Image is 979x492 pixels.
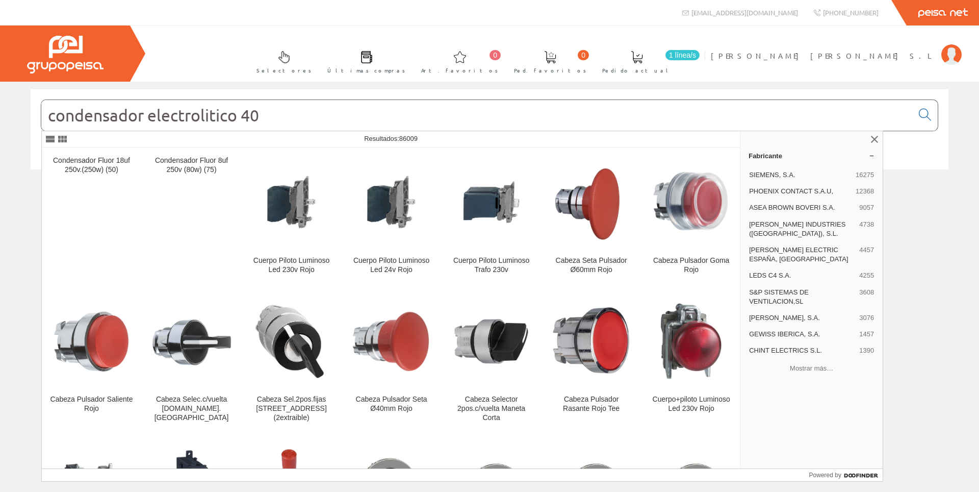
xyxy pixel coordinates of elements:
[256,65,312,76] span: Selectores
[350,160,433,243] img: Cuerpo Piloto Luminoso Led 24v Rojo
[749,187,852,196] span: PHOENIX CONTACT S.A.U,
[550,300,633,383] img: Cabeza Pulsador Rasante Rojo Tee
[327,65,405,76] span: Últimas compras
[749,313,855,323] span: [PERSON_NAME], S.A.
[250,160,333,243] img: Cuerpo Piloto Luminoso Led 230v Rojo
[364,135,418,142] span: Resultados:
[342,148,441,286] a: Cuerpo Piloto Luminoso Led 24v Rojo Cuerpo Piloto Luminoso Led 24v Rojo
[740,147,883,164] a: Fabricante
[399,135,418,142] span: 86009
[691,8,798,17] span: [EMAIL_ADDRESS][DOMAIN_NAME]
[592,42,702,80] a: 1 línea/s Pedido actual
[42,148,141,286] a: Condensador Fluor 18uf 250v.(250w) (50)
[142,287,241,434] a: Cabeza Selec.c/vuelta 2pos.man. Larga Cabeza Selec.c/vuelta [DOMAIN_NAME]. [GEOGRAPHIC_DATA]
[859,245,874,264] span: 4457
[859,346,874,355] span: 1390
[450,395,533,423] div: Cabeza Selector 2pos.c/vuelta Maneta Corta
[27,36,104,73] img: Grupo Peisa
[749,330,855,339] span: GEWISS IBERICA, S.A.
[542,148,641,286] a: Cabeza Seta Pulsador Ø60mm Rojo Cabeza Seta Pulsador Ø60mm Rojo
[489,50,501,60] span: 0
[550,160,633,243] img: Cabeza Seta Pulsador Ø60mm Rojo
[242,148,341,286] a: Cuerpo Piloto Luminoso Led 230v Rojo Cuerpo Piloto Luminoso Led 230v Rojo
[859,220,874,238] span: 4738
[150,395,233,423] div: Cabeza Selec.c/vuelta [DOMAIN_NAME]. [GEOGRAPHIC_DATA]
[711,51,936,61] span: [PERSON_NAME] [PERSON_NAME] S.L
[823,8,879,17] span: [PHONE_NUMBER]
[150,300,233,383] img: Cabeza Selec.c/vuelta 2pos.man. Larga
[250,395,333,423] div: Cabeza Sel.2pos.fijas [STREET_ADDRESS] (2extraible)
[317,42,410,80] a: Últimas compras
[550,256,633,275] div: Cabeza Seta Pulsador Ø60mm Rojo
[514,65,586,76] span: Ped. favoritos
[31,182,948,191] div: © Grupo Peisa
[641,148,741,286] a: Cabeza Pulsador Goma Rojo Cabeza Pulsador Goma Rojo
[749,271,855,280] span: LEDS C4 S.A.
[41,100,913,131] input: Buscar...
[450,256,533,275] div: Cuerpo Piloto Luminoso Trafo 230v
[142,148,241,286] a: Condensador Fluor 8uf 250v (80w) (75)
[749,288,855,306] span: S&P SISTEMAS DE VENTILACION,SL
[856,187,874,196] span: 12368
[650,395,733,413] div: Cuerpo+piloto Luminoso Led 230v Rojo
[749,203,855,212] span: ASEA BROWN BOVERI S.A.
[665,50,700,60] span: 1 línea/s
[809,469,883,481] a: Powered by
[442,287,541,434] a: Cabeza Selector 2pos.c/vuelta Maneta Corta Cabeza Selector 2pos.c/vuelta Maneta Corta
[859,271,874,280] span: 4255
[744,360,879,377] button: Mostrar más…
[50,395,133,413] div: Cabeza Pulsador Saliente Rojo
[859,313,874,323] span: 3076
[650,160,733,243] img: Cabeza Pulsador Goma Rojo
[450,300,533,383] img: Cabeza Selector 2pos.c/vuelta Maneta Corta
[578,50,589,60] span: 0
[711,42,962,52] a: [PERSON_NAME] [PERSON_NAME] S.L
[650,300,733,383] img: Cuerpo+piloto Luminoso Led 230v Rojo
[749,245,855,264] span: [PERSON_NAME] ELECTRIC ESPAÑA, [GEOGRAPHIC_DATA]
[250,300,333,383] img: Cabeza Sel.2pos.fijas C/llave 455 (2extraible)
[246,42,317,80] a: Selectores
[859,330,874,339] span: 1457
[859,203,874,212] span: 9057
[250,256,333,275] div: Cuerpo Piloto Luminoso Led 230v Rojo
[50,300,133,383] img: Cabeza Pulsador Saliente Rojo
[242,287,341,434] a: Cabeza Sel.2pos.fijas C/llave 455 (2extraible) Cabeza Sel.2pos.fijas [STREET_ADDRESS] (2extraible)
[641,287,741,434] a: Cuerpo+piloto Luminoso Led 230v Rojo Cuerpo+piloto Luminoso Led 230v Rojo
[350,256,433,275] div: Cuerpo Piloto Luminoso Led 24v Rojo
[342,287,441,434] a: Cabeza Pulsador Seta Ø40mm Rojo Cabeza Pulsador Seta Ø40mm Rojo
[450,160,533,243] img: Cuerpo Piloto Luminoso Trafo 230v
[350,300,433,383] img: Cabeza Pulsador Seta Ø40mm Rojo
[442,148,541,286] a: Cuerpo Piloto Luminoso Trafo 230v Cuerpo Piloto Luminoso Trafo 230v
[856,170,874,180] span: 16275
[749,170,852,180] span: SIEMENS, S.A.
[602,65,672,76] span: Pedido actual
[150,156,233,175] div: Condensador Fluor 8uf 250v (80w) (75)
[421,65,498,76] span: Art. favoritos
[749,220,855,238] span: [PERSON_NAME] INDUSTRIES ([GEOGRAPHIC_DATA]), S.L.
[350,395,433,413] div: Cabeza Pulsador Seta Ø40mm Rojo
[749,346,855,355] span: CHINT ELECTRICS S.L.
[809,471,841,480] span: Powered by
[550,395,633,413] div: Cabeza Pulsador Rasante Rojo Tee
[542,287,641,434] a: Cabeza Pulsador Rasante Rojo Tee Cabeza Pulsador Rasante Rojo Tee
[859,288,874,306] span: 3608
[42,287,141,434] a: Cabeza Pulsador Saliente Rojo Cabeza Pulsador Saliente Rojo
[50,156,133,175] div: Condensador Fluor 18uf 250v.(250w) (50)
[650,256,733,275] div: Cabeza Pulsador Goma Rojo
